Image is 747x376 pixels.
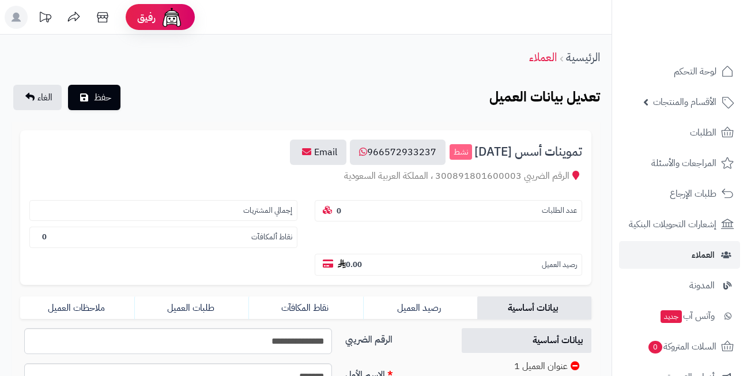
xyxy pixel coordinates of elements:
[29,170,582,183] div: الرقم الضريبي 300891801600003 ، المملكة العربية السعودية
[647,339,716,355] span: السلات المتروكة
[619,333,740,360] a: السلات المتروكة0
[651,155,716,171] span: المراجعات والأسئلة
[474,145,582,159] span: تموينات أسس [DATE]
[477,296,591,319] a: بيانات أساسية
[659,308,715,324] span: وآتس آب
[619,302,740,330] a: وآتس آبجديد
[134,296,248,319] a: طلبات العميل
[542,260,577,270] small: رصيد العميل
[251,232,292,243] small: نقاط ألمكافآت
[248,296,363,319] a: نقاط المكافآت
[690,125,716,141] span: الطلبات
[290,140,346,165] a: Email
[68,85,120,110] button: حفظ
[529,48,557,66] a: العملاء
[462,328,591,353] a: بيانات أساسية
[661,310,682,323] span: جديد
[137,10,156,24] span: رفيق
[338,259,362,270] b: 0.00
[20,296,134,319] a: ملاحظات العميل
[243,205,292,216] small: إجمالي المشتريات
[450,144,472,160] small: نشط
[689,277,715,294] span: المدونة
[619,210,740,238] a: إشعارات التحويلات البنكية
[160,6,183,29] img: ai-face.png
[653,94,716,110] span: الأقسام والمنتجات
[619,241,740,269] a: العملاء
[619,272,740,299] a: المدونة
[94,91,111,104] span: حفظ
[674,63,716,80] span: لوحة التحكم
[363,296,477,319] a: رصيد العميل
[566,48,600,66] a: الرئيسية
[337,205,341,216] b: 0
[42,231,47,242] b: 0
[619,180,740,208] a: طلبات الإرجاع
[489,87,600,107] b: تعديل بيانات العميل
[619,119,740,146] a: الطلبات
[629,216,716,232] span: إشعارات التحويلات البنكية
[31,6,59,32] a: تحديثات المنصة
[350,140,446,165] a: 966572933237
[670,186,716,202] span: طلبات الإرجاع
[669,27,736,51] img: logo-2.png
[619,58,740,85] a: لوحة التحكم
[37,91,52,104] span: الغاء
[692,247,715,263] span: العملاء
[648,341,663,354] span: 0
[13,85,62,110] a: الغاء
[341,328,449,347] label: الرقم الضريبي
[542,205,577,216] small: عدد الطلبات
[619,149,740,177] a: المراجعات والأسئلة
